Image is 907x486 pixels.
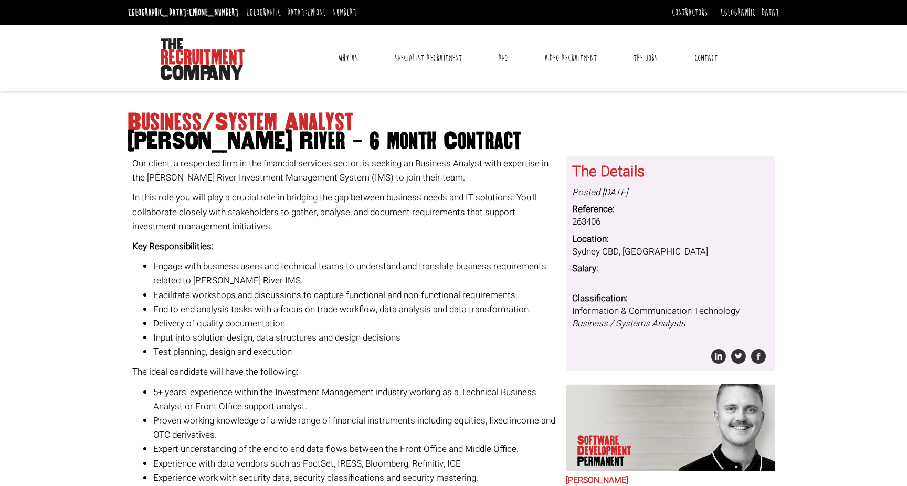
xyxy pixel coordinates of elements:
[491,45,515,71] a: RPO
[153,288,558,302] li: Facilitate workshops and discussions to capture functional and non-functional requirements.
[132,365,558,379] p: The ideal candidate will have the following:
[572,203,768,216] dt: Reference:
[674,384,775,471] img: Sam Williamson does Software Development Permanent
[572,216,768,228] dd: 263406
[153,471,558,485] li: Experience work with security data, security classifications and security mastering.
[189,7,238,18] a: [PHONE_NUMBER]
[721,7,779,18] a: [GEOGRAPHIC_DATA]
[128,132,779,151] span: [PERSON_NAME] River - 6 month Contract
[672,7,708,18] a: Contractors
[132,156,558,185] p: Our client, a respected firm in the financial services sector, is seeking an Business Analyst wit...
[572,164,768,181] h3: The Details
[161,38,245,80] img: The Recruitment Company
[153,442,558,456] li: Expert understanding of the end to end data flows between the Front Office and Middle Office.
[572,246,768,258] dd: Sydney CBD, [GEOGRAPHIC_DATA]
[387,45,470,71] a: Specialist Recruitment
[153,385,558,414] li: 5+ years' experience within the Investment Management industry working as a Technical Business An...
[572,305,768,331] dd: Information & Communication Technology
[153,302,558,316] li: End to end analysis tasks with a focus on trade workflow, data analysis and data transformation.
[125,4,241,21] li: [GEOGRAPHIC_DATA]:
[577,456,658,467] span: Permanent
[244,4,359,21] li: [GEOGRAPHIC_DATA]:
[572,186,628,199] i: Posted [DATE]
[626,45,666,71] a: The Jobs
[153,259,558,288] li: Engage with business users and technical teams to understand and translate business requirements ...
[572,292,768,305] dt: Classification:
[128,113,779,151] h1: Business/System Analyst
[572,262,768,275] dt: Salary:
[153,345,558,359] li: Test planning, design and execution
[577,435,658,467] p: Software Development
[572,317,685,330] i: Business / Systems Analysts
[572,233,768,246] dt: Location:
[153,331,558,345] li: Input into solution design, data structures and design decisions
[330,45,366,71] a: Why Us
[153,414,558,442] li: Proven working knowledge of a wide range of financial instruments including equities, fixed incom...
[153,457,558,471] li: Experience with data vendors such as FactSet, IRESS, Bloomberg, Refinitiv, ICE
[132,191,558,234] p: In this role you will play a crucial role in bridging the gap between business needs and IT solut...
[153,316,558,331] li: Delivery of quality documentation
[132,240,214,253] strong: Key Responsibilities:
[566,476,775,485] h2: [PERSON_NAME]
[687,45,725,71] a: Contact
[536,45,605,71] a: Video Recruitment
[307,7,356,18] a: [PHONE_NUMBER]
